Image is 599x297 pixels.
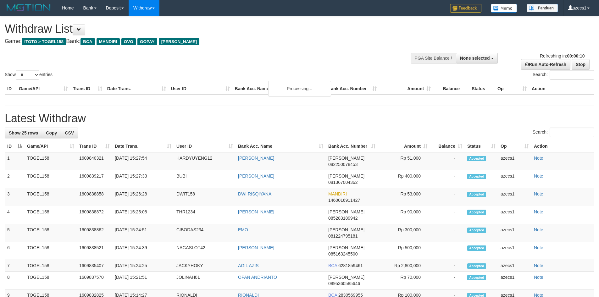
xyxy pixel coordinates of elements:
[5,128,42,138] a: Show 25 rows
[112,188,174,206] td: [DATE] 15:26:28
[534,191,543,196] a: Note
[534,173,543,179] a: Note
[5,260,25,272] td: 7
[25,188,77,206] td: TOGEL158
[534,209,543,214] a: Note
[42,128,61,138] a: Copy
[112,272,174,289] td: [DATE] 15:21:51
[328,173,364,179] span: [PERSON_NAME]
[527,4,558,12] img: panduan.png
[268,81,331,96] div: Processing...
[16,70,39,80] select: Showentries
[533,128,594,137] label: Search:
[498,242,531,260] td: azecs1
[5,140,25,152] th: ID: activate to sort column descending
[460,56,490,61] span: None selected
[534,263,543,268] a: Note
[121,38,136,45] span: OVO
[5,83,16,95] th: ID
[328,251,358,256] span: Copy 085163245500 to clipboard
[533,70,594,80] label: Search:
[467,275,486,280] span: Accepted
[328,275,364,280] span: [PERSON_NAME]
[328,156,364,161] span: [PERSON_NAME]
[238,191,271,196] a: DWI RISQIYANA
[529,83,594,95] th: Action
[378,272,430,289] td: Rp 70,000
[498,260,531,272] td: azecs1
[5,70,53,80] label: Show entries
[534,245,543,250] a: Note
[5,188,25,206] td: 3
[378,188,430,206] td: Rp 53,000
[450,4,481,13] img: Feedback.jpg
[112,170,174,188] td: [DATE] 15:27:33
[5,272,25,289] td: 8
[70,83,105,95] th: Trans ID
[498,170,531,188] td: azecs1
[174,188,236,206] td: DWIT158
[236,140,326,152] th: Bank Acc. Name: activate to sort column ascending
[238,275,277,280] a: OPAN ANDRIANTO
[46,130,57,135] span: Copy
[567,53,585,58] strong: 00:00:10
[25,152,77,170] td: TOGEL158
[65,130,74,135] span: CSV
[77,152,112,170] td: 1609840321
[430,140,465,152] th: Balance: activate to sort column ascending
[25,260,77,272] td: TOGEL158
[5,224,25,242] td: 5
[467,263,486,269] span: Accepted
[465,140,498,152] th: Status: activate to sort column ascending
[77,188,112,206] td: 1609838858
[77,260,112,272] td: 1609835407
[174,272,236,289] td: JOLINAH01
[159,38,199,45] span: [PERSON_NAME]
[77,242,112,260] td: 1609838521
[5,38,393,45] h4: Game: Bank:
[540,53,585,58] span: Refreshing in:
[112,242,174,260] td: [DATE] 15:24:39
[22,38,66,45] span: ITOTO > TOGEL158
[534,275,543,280] a: Note
[25,140,77,152] th: Game/API: activate to sort column ascending
[378,224,430,242] td: Rp 300,000
[378,260,430,272] td: Rp 2,800,000
[25,170,77,188] td: TOGEL158
[430,206,465,224] td: -
[328,234,358,239] span: Copy 081224795181 to clipboard
[169,83,232,95] th: User ID
[5,206,25,224] td: 4
[328,281,360,286] span: Copy 0895360585646 to clipboard
[328,162,358,167] span: Copy 082250078453 to clipboard
[25,206,77,224] td: TOGEL158
[174,170,236,188] td: BUBI
[5,170,25,188] td: 2
[498,206,531,224] td: azecs1
[498,272,531,289] td: azecs1
[430,152,465,170] td: -
[5,112,594,125] h1: Latest Withdraw
[25,242,77,260] td: TOGEL158
[77,206,112,224] td: 1609838872
[238,156,274,161] a: [PERSON_NAME]
[378,206,430,224] td: Rp 90,000
[238,209,274,214] a: [PERSON_NAME]
[238,173,274,179] a: [PERSON_NAME]
[550,128,594,137] input: Search:
[430,188,465,206] td: -
[534,156,543,161] a: Note
[491,4,517,13] img: Button%20Memo.svg
[77,272,112,289] td: 1609837570
[112,260,174,272] td: [DATE] 15:24:25
[328,245,364,250] span: [PERSON_NAME]
[174,224,236,242] td: CIBODAS234
[469,83,495,95] th: Status
[5,152,25,170] td: 1
[25,272,77,289] td: TOGEL158
[467,228,486,233] span: Accepted
[498,188,531,206] td: azecs1
[467,245,486,251] span: Accepted
[572,59,590,70] a: Stop
[97,38,120,45] span: MANDIRI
